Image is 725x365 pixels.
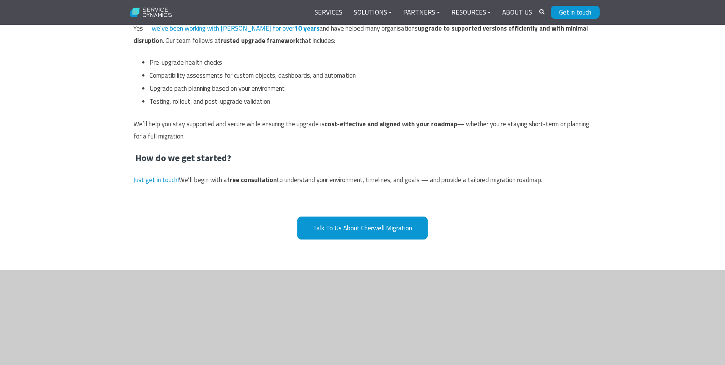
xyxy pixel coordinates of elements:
[149,69,592,82] li: Compatibility assessments for custom objects, dashboards, and automation
[133,22,592,47] p: Yes — and have helped many organisations . Our team follows a that includes:
[309,3,538,22] div: Navigation Menu
[135,152,231,164] strong: How do we get started?
[133,118,592,143] p: We’ll help you stay supported and secure while ensuring the upgrade is — whether you're staying s...
[126,3,177,23] img: Service Dynamics Logo - White
[227,175,277,185] strong: free consultation
[218,36,299,46] strong: trusted upgrade framework
[152,23,320,33] a: we’ve been working with [PERSON_NAME] for over10 years
[496,3,538,22] a: About Us
[309,3,348,22] a: Services
[348,3,397,22] a: Solutions
[397,3,446,22] a: Partners
[149,95,592,108] li: Testing, rollout, and post-upgrade validation
[294,23,320,33] strong: 10 years
[133,175,179,185] a: Just get in touch!
[551,6,600,19] a: Get in touch
[324,119,457,129] strong: cost-effective and aligned with your roadmap
[133,174,592,186] p: We’ll begin with a to understand your environment, timelines, and goals — and provide a tailored ...
[149,56,592,69] li: Pre-upgrade health checks
[297,217,428,240] a: Talk To Us About Cherwell Migration
[446,3,496,22] a: Resources
[149,82,592,95] li: Upgrade path planning based on your environment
